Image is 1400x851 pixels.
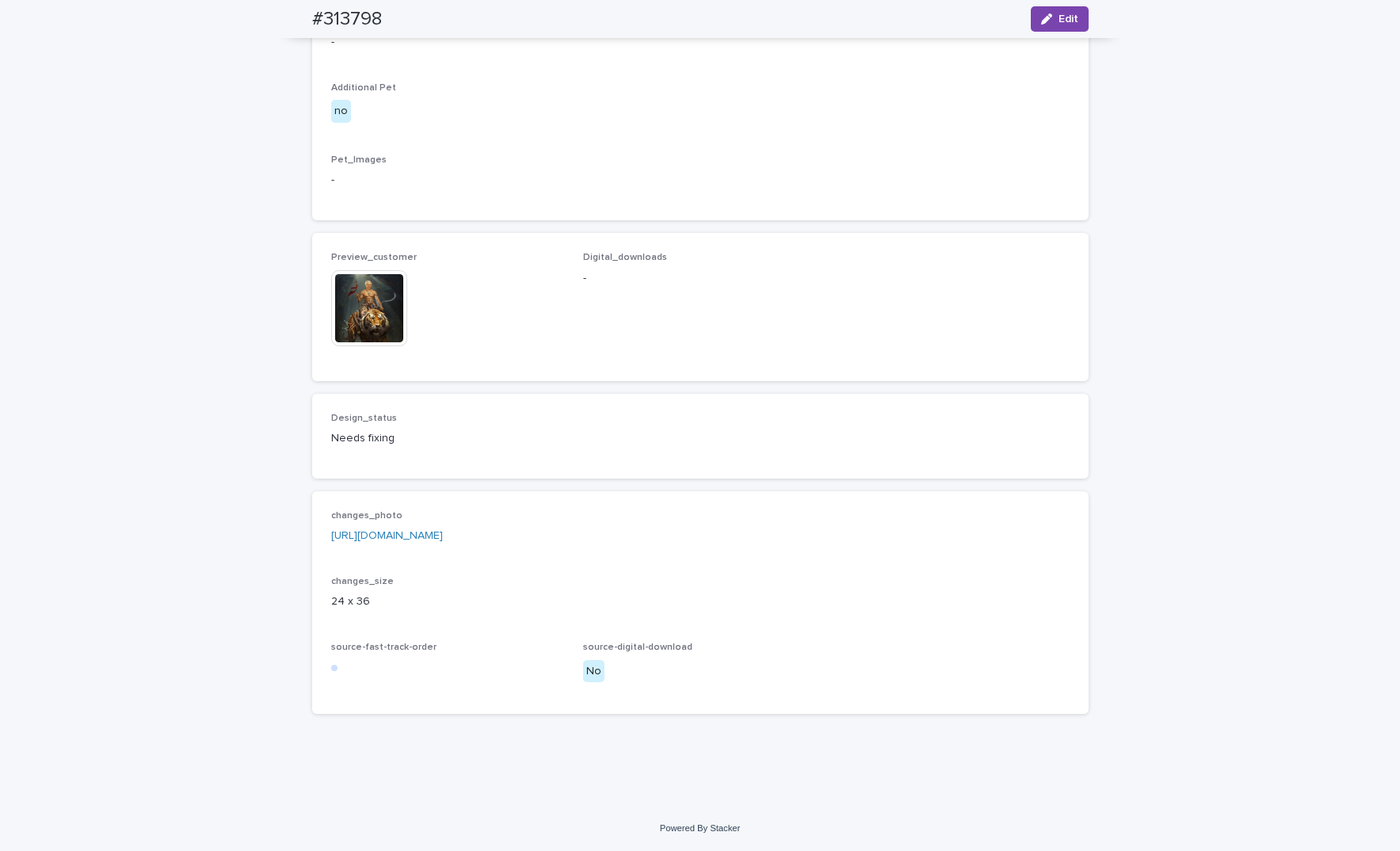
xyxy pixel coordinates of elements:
[331,83,396,93] span: Additional Pet
[660,823,740,833] a: Powered By Stacker
[331,511,402,521] span: changes_photo
[331,253,417,262] span: Preview_customer
[331,414,397,423] span: Design_status
[331,643,437,652] span: source-fast-track-order
[583,660,605,683] div: No
[331,100,351,123] div: no
[1059,13,1078,25] span: Edit
[331,430,565,447] p: Needs fixing
[331,593,1070,610] p: 24 x 36
[583,643,692,652] span: source-digital-download
[331,155,387,165] span: Pet_Images
[583,270,817,287] p: -
[331,530,443,541] a: [URL][DOMAIN_NAME]
[331,172,1070,189] p: -
[331,34,1070,51] p: -
[312,8,382,31] h2: #313798
[583,253,667,262] span: Digital_downloads
[331,577,394,586] span: changes_size
[1031,6,1089,32] button: Edit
